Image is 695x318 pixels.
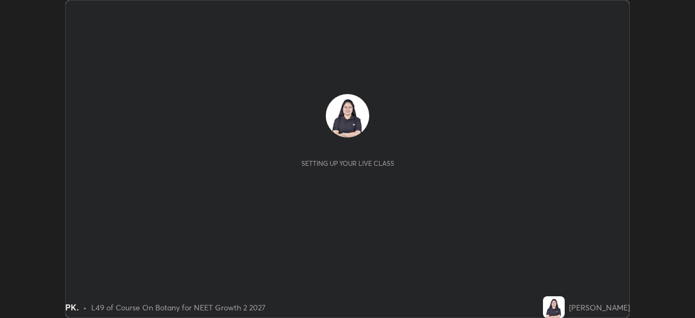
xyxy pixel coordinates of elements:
[65,301,79,314] div: PK.
[91,302,266,313] div: L49 of Course On Botany for NEET Growth 2 2027
[301,159,394,167] div: Setting up your live class
[83,302,87,313] div: •
[569,302,630,313] div: [PERSON_NAME]
[326,94,369,138] img: 91080bc3087a45ab988158e58c9db337.jpg
[543,296,565,318] img: 91080bc3087a45ab988158e58c9db337.jpg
